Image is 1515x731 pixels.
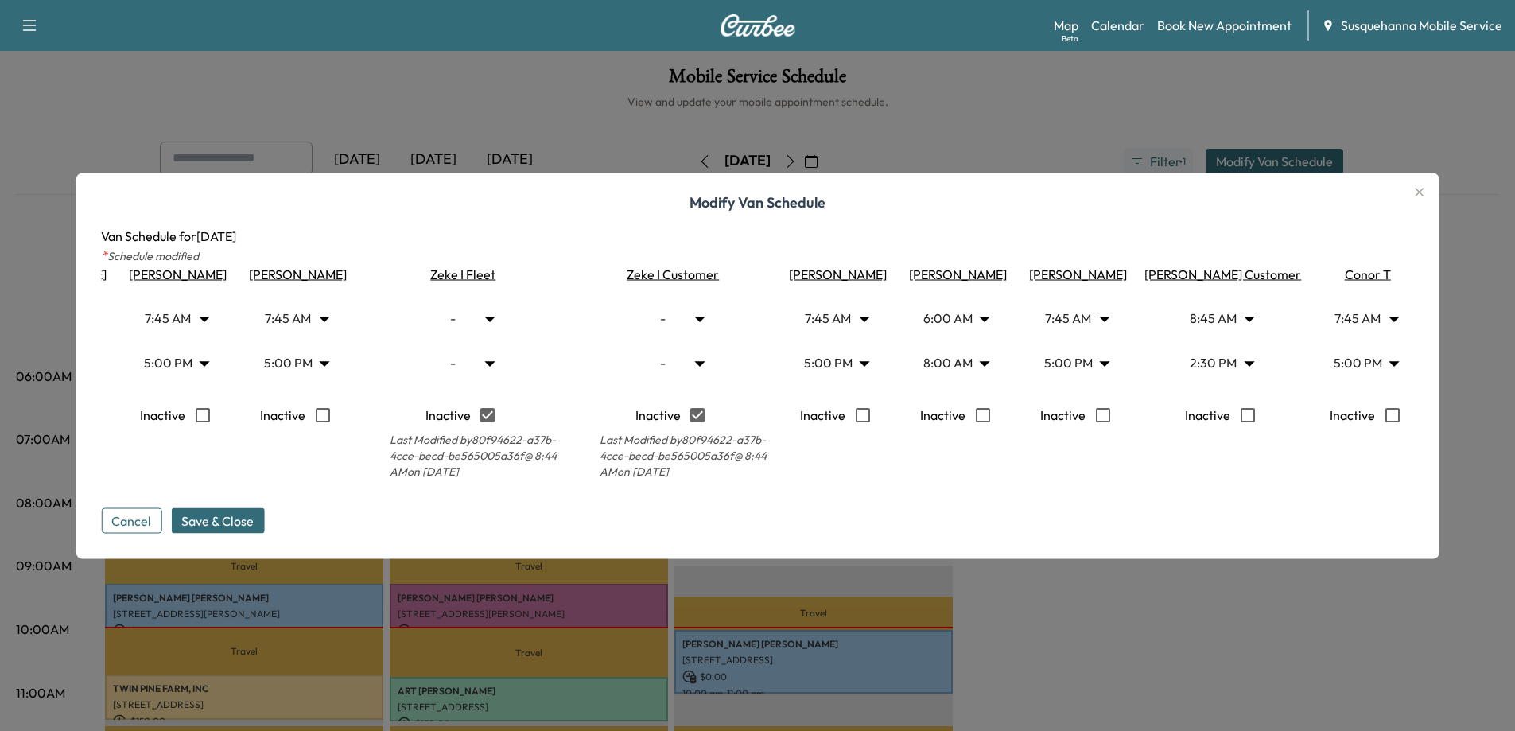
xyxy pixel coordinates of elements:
[127,296,223,340] div: 7:45 AM
[787,296,883,340] div: 7:45 AM
[260,398,305,431] p: Inactive
[1091,16,1144,35] a: Calendar
[1172,340,1268,385] div: 2:30 PM
[412,296,507,340] div: -
[635,398,681,431] p: Inactive
[1027,296,1123,340] div: 7:45 AM
[720,14,796,37] img: Curbee Logo
[140,398,185,431] p: Inactive
[898,264,1012,283] div: [PERSON_NAME]
[1018,264,1132,283] div: [PERSON_NAME]
[568,264,771,283] div: Zeke I Customer
[358,431,561,479] p: Last Modified by 80f94622-a37b-4cce-becd-be565005a36f @ 8:44 AM on [DATE]
[787,340,883,385] div: 5:00 PM
[1307,264,1421,283] div: Conor T
[247,340,343,385] div: 5:00 PM
[247,296,343,340] div: 7:45 AM
[1138,264,1301,283] div: [PERSON_NAME] Customer
[127,340,223,385] div: 5:00 PM
[1054,16,1078,35] a: MapBeta
[800,398,845,431] p: Inactive
[568,431,771,479] p: Last Modified by 80f94622-a37b-4cce-becd-be565005a36f @ 8:44 AM on [DATE]
[622,340,717,385] div: -
[1172,296,1268,340] div: 8:45 AM
[1040,398,1086,431] p: Inactive
[181,511,254,530] span: Save & Close
[171,507,264,533] button: Save & Close
[118,264,231,283] div: [PERSON_NAME]
[101,191,1414,226] h1: Modify Van Schedule
[1317,296,1412,340] div: 7:45 AM
[1330,398,1375,431] p: Inactive
[1317,340,1412,385] div: 5:00 PM
[1027,340,1123,385] div: 5:00 PM
[358,264,561,283] div: Zeke I Fleet
[101,507,161,533] button: Cancel
[238,264,352,283] div: [PERSON_NAME]
[412,340,507,385] div: -
[1341,16,1502,35] span: Susquehanna Mobile Service
[425,398,471,431] p: Inactive
[1185,398,1230,431] p: Inactive
[907,340,1003,385] div: 8:00 AM
[907,296,1003,340] div: 6:00 AM
[778,264,892,283] div: [PERSON_NAME]
[1157,16,1292,35] a: Book New Appointment
[1062,33,1078,45] div: Beta
[101,245,1414,264] p: Schedule modified
[920,398,965,431] p: Inactive
[101,226,1414,245] p: Van Schedule for [DATE]
[622,296,717,340] div: -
